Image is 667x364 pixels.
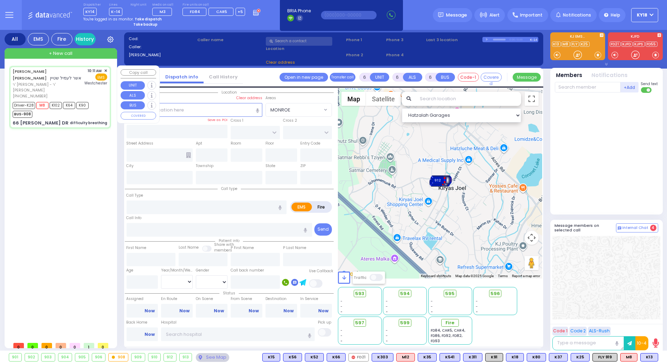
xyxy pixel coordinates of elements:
[121,81,145,90] button: UNIT
[650,225,656,231] span: 4
[549,353,568,362] div: BLS
[641,87,652,94] label: Turn off text
[283,308,294,314] a: Now
[133,22,158,27] strong: Take backup
[204,74,243,80] a: Call History
[145,308,155,314] a: Now
[95,74,107,81] span: EMS
[476,299,478,304] span: -
[431,328,469,344] div: FD84, CAR5, CAR4, FD86, FD92, FD82, FD93
[646,41,658,47] a: FD55
[386,328,388,333] span: -
[270,107,290,114] span: MONROE
[458,73,479,82] button: Code-1
[50,75,82,81] span: אשר לעמיל שטיין
[506,353,524,362] div: BLS
[341,333,343,338] span: -
[440,353,460,362] div: BLS
[291,203,312,211] label: EMS
[266,59,295,65] span: Clear address
[592,71,628,79] button: Notifications
[129,52,195,58] label: [PERSON_NAME]
[280,73,328,82] a: Open in new page
[13,343,24,348] span: 0
[463,353,482,362] div: BLS
[207,117,227,122] label: Save as POI
[386,299,388,304] span: -
[218,186,241,191] span: Call type
[265,296,297,302] label: Destination
[305,353,324,362] div: BLS
[84,81,107,86] span: Westchester
[400,290,410,297] span: 594
[621,41,633,47] a: KJFD
[525,256,539,270] button: Drag Pegman onto the map to open Street View
[160,74,204,80] a: Dispatch info
[13,82,82,93] span: ר' [PERSON_NAME] - ר' [PERSON_NAME]
[445,290,455,297] span: 595
[340,269,363,279] img: Google
[196,141,202,146] label: Apt
[215,238,243,243] span: Patient info
[262,353,280,362] div: BLS
[180,353,192,361] div: 913
[611,12,620,18] span: Help
[506,353,524,362] div: K18
[283,118,297,123] label: Cross 2
[231,268,264,273] label: Call back number
[28,33,49,45] div: EMS
[51,33,72,45] div: Fire
[305,353,324,362] div: K52
[236,95,262,101] label: Clear address
[25,353,38,361] div: 902
[92,353,105,361] div: 906
[355,290,365,297] span: 593
[318,308,328,314] a: Now
[283,245,306,251] label: P Last Name
[231,245,254,251] label: P First Name
[121,101,145,110] button: BUS
[145,331,155,338] a: Now
[196,296,227,302] label: On Scene
[429,177,450,187] div: 906
[56,343,66,348] span: 0
[530,37,538,42] div: K-14
[635,336,648,350] button: 10-4
[214,242,234,247] small: Share with
[620,353,637,362] div: ALS KJ
[314,223,332,236] button: Send
[370,73,389,82] button: UNIT
[9,353,21,361] div: 901
[446,319,455,326] span: Fire
[318,320,331,325] label: Pick up
[569,327,587,336] button: Code 2
[431,299,433,304] span: -
[513,73,541,82] button: Message
[161,320,177,325] label: Hospital
[127,320,158,325] label: Back Home
[104,68,107,74] span: ✕
[527,353,546,362] div: BLS
[109,8,122,16] span: K-14
[76,102,89,109] span: K90
[49,50,72,57] span: + New call
[552,327,568,336] button: Code 1
[327,353,346,362] div: K66
[415,92,521,106] input: Search location
[129,44,195,50] label: Caller:
[13,69,47,81] a: [PERSON_NAME] [PERSON_NAME]
[214,308,224,314] a: Now
[309,268,333,274] label: Use Callback
[341,309,343,314] span: -
[148,353,161,361] div: 910
[386,309,388,314] span: -
[58,353,72,361] div: 904
[186,152,191,158] span: Other building occupants
[327,353,346,362] div: BLS
[70,120,107,126] div: difficulty breathing
[520,12,543,18] span: Important
[623,225,649,230] span: Internal Chat
[127,193,143,198] label: Call Type
[396,353,415,362] div: ALS
[41,353,55,361] div: 903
